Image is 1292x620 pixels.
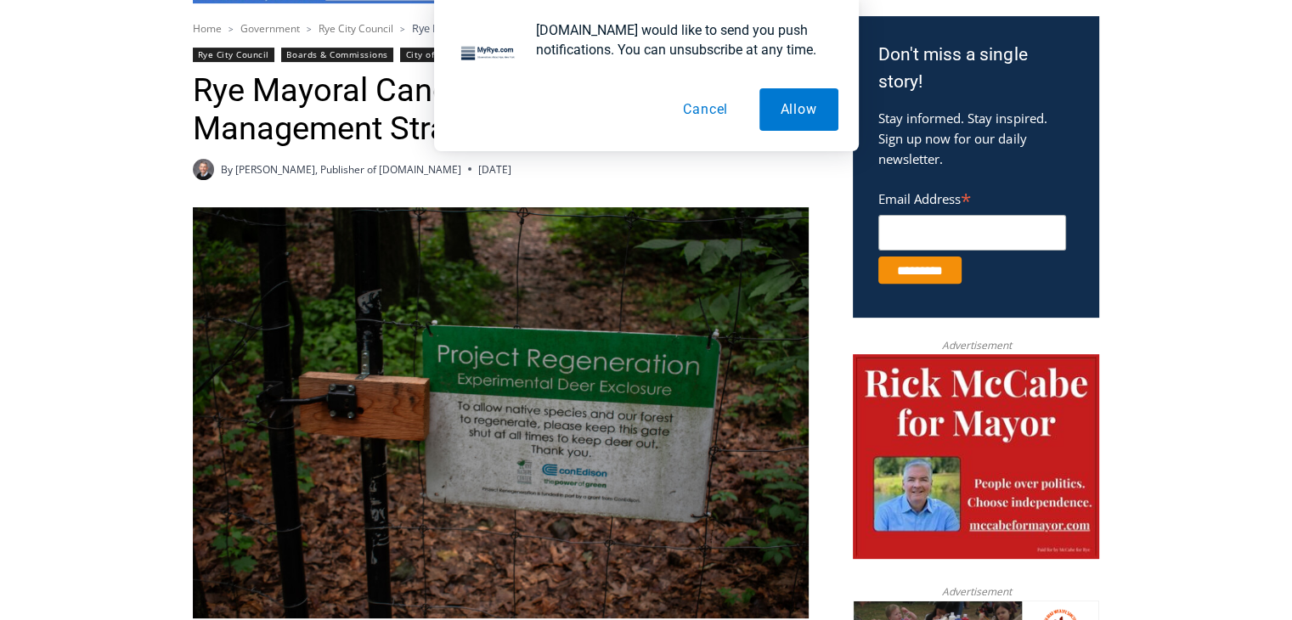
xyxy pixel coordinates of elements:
label: Email Address [878,182,1066,212]
span: Intern @ [DOMAIN_NAME] [444,169,787,207]
div: 5 [178,144,185,161]
a: Intern @ [DOMAIN_NAME] [409,165,823,211]
div: unique DIY crafts [178,50,237,139]
a: [PERSON_NAME] Read Sanctuary Fall Fest: [DATE] [1,169,245,211]
span: By [221,161,233,178]
div: / [189,144,194,161]
a: Author image [193,159,214,180]
h4: [PERSON_NAME] Read Sanctuary Fall Fest: [DATE] [14,171,217,210]
button: Allow [759,88,838,131]
img: McCabe for Mayor [853,354,1099,560]
div: "I learned about the history of a place I’d honestly never considered even as a resident of [GEOG... [429,1,803,165]
span: Advertisement [924,583,1028,600]
span: Advertisement [924,337,1028,353]
button: Cancel [662,88,749,131]
a: [PERSON_NAME], Publisher of [DOMAIN_NAME] [235,162,461,177]
img: (PHOTO: The Rye Nature Center maintains two fenced deer exclosure areas to keep deer out and allo... [193,207,809,618]
img: notification icon [454,20,522,88]
time: [DATE] [478,161,511,178]
div: 6 [198,144,206,161]
div: [DOMAIN_NAME] would like to send you push notifications. You can unsubscribe at any time. [522,20,838,59]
